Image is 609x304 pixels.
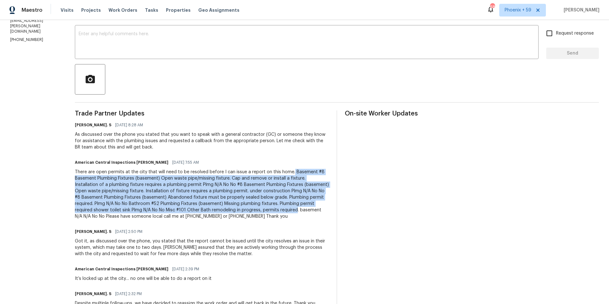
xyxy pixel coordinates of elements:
[172,159,199,166] span: [DATE] 7:55 AM
[75,275,212,282] div: It’s locked up at the city… no one will be able to do a report on it
[10,13,60,35] p: [PERSON_NAME][EMAIL_ADDRESS][PERSON_NAME][DOMAIN_NAME]
[145,8,158,12] span: Tasks
[198,7,239,13] span: Geo Assignments
[61,7,74,13] span: Visits
[561,7,599,13] span: [PERSON_NAME]
[115,122,143,128] span: [DATE] 8:28 AM
[490,4,494,10] div: 688
[75,131,329,150] div: As discussed over the phone you stated that you want to speak with a general contractor (GC) or s...
[115,291,142,297] span: [DATE] 2:32 PM
[75,169,329,220] div: There are open permits at the city that will need to be resolved before I can issue a report on t...
[172,266,199,272] span: [DATE] 2:39 PM
[75,110,329,117] span: Trade Partner Updates
[345,110,599,117] span: On-site Worker Updates
[10,37,60,43] p: [PHONE_NUMBER]
[75,238,329,257] div: Got it, as discussed over the phone, you stated that the report cannot be issued until the city r...
[505,7,531,13] span: Phoenix + 59
[75,266,168,272] h6: American Central Inspections [PERSON_NAME]
[556,30,594,37] span: Request response
[75,159,168,166] h6: American Central Inspections [PERSON_NAME]
[75,122,111,128] h6: [PERSON_NAME]. S
[81,7,101,13] span: Projects
[115,228,142,235] span: [DATE] 2:50 PM
[75,291,111,297] h6: [PERSON_NAME]. S
[75,228,111,235] h6: [PERSON_NAME]. S
[22,7,43,13] span: Maestro
[108,7,137,13] span: Work Orders
[166,7,191,13] span: Properties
